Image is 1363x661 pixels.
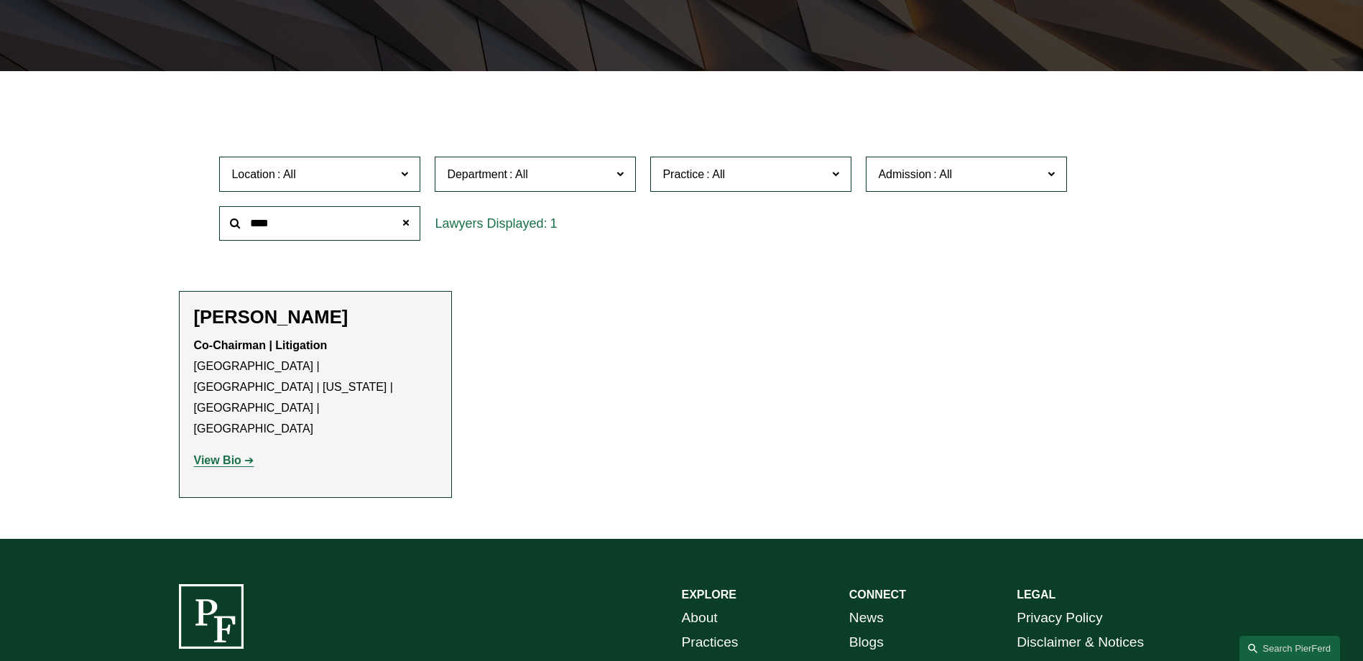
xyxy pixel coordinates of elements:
[682,588,736,601] strong: EXPLORE
[194,339,328,351] strong: Co-Chairman | Litigation
[849,630,884,655] a: Blogs
[849,606,884,631] a: News
[231,168,275,180] span: Location
[682,630,739,655] a: Practices
[194,454,254,466] a: View Bio
[662,168,704,180] span: Practice
[1017,606,1102,631] a: Privacy Policy
[194,454,241,466] strong: View Bio
[1017,630,1144,655] a: Disclaimer & Notices
[849,588,906,601] strong: CONNECT
[682,606,718,631] a: About
[194,336,437,439] p: [GEOGRAPHIC_DATA] | [GEOGRAPHIC_DATA] | [US_STATE] | [GEOGRAPHIC_DATA] | [GEOGRAPHIC_DATA]
[1239,636,1340,661] a: Search this site
[550,216,557,231] span: 1
[194,306,437,328] h2: [PERSON_NAME]
[878,168,931,180] span: Admission
[447,168,507,180] span: Department
[1017,588,1055,601] strong: LEGAL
